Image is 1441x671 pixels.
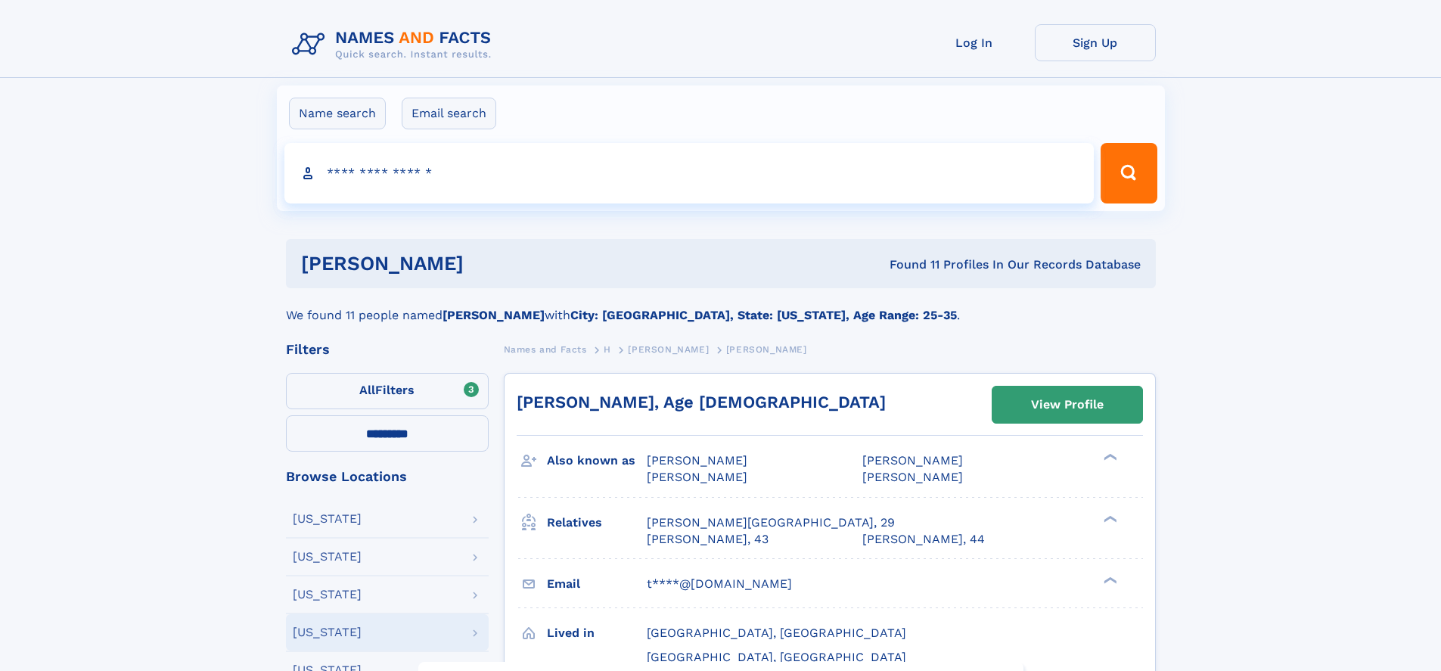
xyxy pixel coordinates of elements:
[443,308,545,322] b: [PERSON_NAME]
[726,344,807,355] span: [PERSON_NAME]
[547,510,647,536] h3: Relatives
[647,453,747,468] span: [PERSON_NAME]
[647,470,747,484] span: [PERSON_NAME]
[547,571,647,597] h3: Email
[1100,514,1118,523] div: ❯
[301,254,677,273] h1: [PERSON_NAME]
[628,344,709,355] span: [PERSON_NAME]
[1100,575,1118,585] div: ❯
[862,531,985,548] a: [PERSON_NAME], 44
[570,308,957,322] b: City: [GEOGRAPHIC_DATA], State: [US_STATE], Age Range: 25-35
[402,98,496,129] label: Email search
[293,513,362,525] div: [US_STATE]
[604,340,611,359] a: H
[286,373,489,409] label: Filters
[862,470,963,484] span: [PERSON_NAME]
[914,24,1035,61] a: Log In
[1101,143,1157,203] button: Search Button
[676,256,1141,273] div: Found 11 Profiles In Our Records Database
[1035,24,1156,61] a: Sign Up
[286,288,1156,325] div: We found 11 people named with .
[359,383,375,397] span: All
[286,24,504,65] img: Logo Names and Facts
[293,589,362,601] div: [US_STATE]
[289,98,386,129] label: Name search
[647,531,769,548] a: [PERSON_NAME], 43
[1100,452,1118,462] div: ❯
[1031,387,1104,422] div: View Profile
[293,626,362,638] div: [US_STATE]
[286,343,489,356] div: Filters
[284,143,1095,203] input: search input
[547,620,647,646] h3: Lived in
[647,514,895,531] a: [PERSON_NAME][GEOGRAPHIC_DATA], 29
[992,387,1142,423] a: View Profile
[286,470,489,483] div: Browse Locations
[517,393,886,412] a: [PERSON_NAME], Age [DEMOGRAPHIC_DATA]
[647,650,906,664] span: [GEOGRAPHIC_DATA], [GEOGRAPHIC_DATA]
[862,453,963,468] span: [PERSON_NAME]
[293,551,362,563] div: [US_STATE]
[647,626,906,640] span: [GEOGRAPHIC_DATA], [GEOGRAPHIC_DATA]
[628,340,709,359] a: [PERSON_NAME]
[504,340,587,359] a: Names and Facts
[547,448,647,474] h3: Also known as
[604,344,611,355] span: H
